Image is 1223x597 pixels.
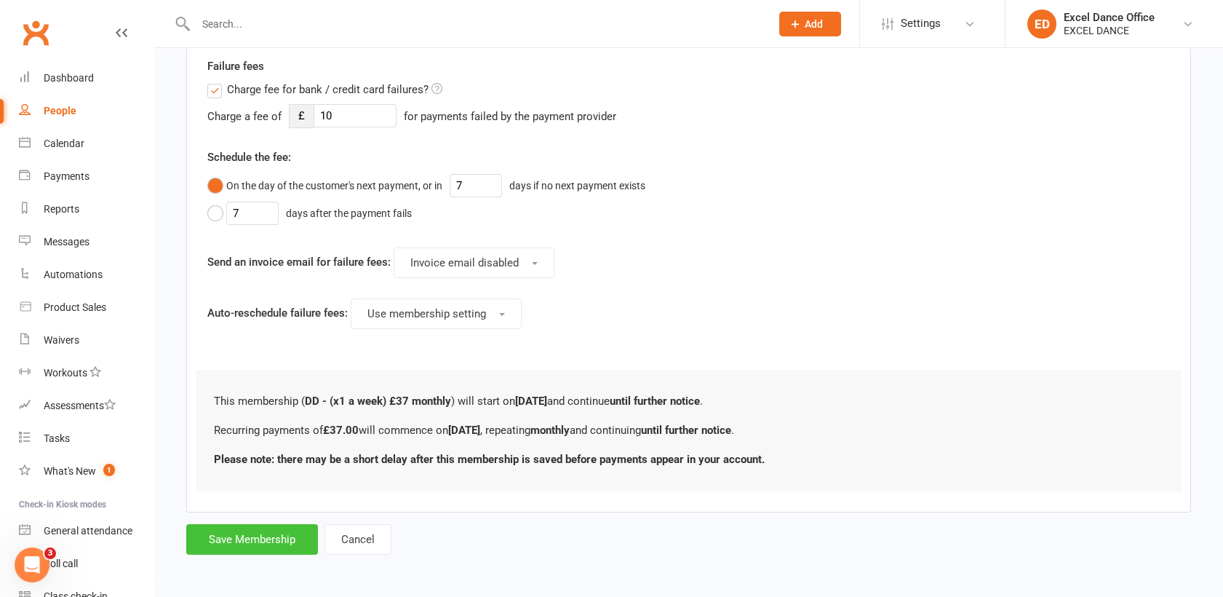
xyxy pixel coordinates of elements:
div: Roll call [44,558,78,569]
div: days after the payment fails [286,205,412,221]
div: Charge a fee of [207,108,282,125]
div: Waivers [44,334,79,346]
b: until further notice [641,424,731,437]
a: Assessments [19,390,154,422]
a: Dashboard [19,62,154,95]
span: Use membership setting [367,307,486,320]
button: Use membership setting [351,298,522,329]
button: Add [779,12,841,36]
a: People [19,95,154,127]
button: On the day of the customer's next payment, or indays if no next payment exists [207,172,653,199]
a: Calendar [19,127,154,160]
input: Search... [191,14,760,34]
div: On the day of the customer's next payment, or in [226,178,442,194]
div: Product Sales [44,301,106,313]
div: ED [1027,9,1056,39]
p: This membership ( ) will start on and continue . [214,392,1163,410]
b: DD - (x1 a week) £37 monthly [305,395,451,408]
div: Tasks [44,432,70,444]
a: Product Sales [19,291,154,324]
div: Messages [44,236,89,248]
div: Payments [44,170,89,182]
div: Calendar [44,138,84,149]
span: Add [805,18,823,30]
label: Auto-reschedule failure fees: [207,304,348,322]
a: Roll call [19,547,154,580]
b: [DATE] [515,395,547,408]
div: Automations [44,269,103,280]
b: Please note: there may be a short delay after this membership is saved before payments appear in ... [214,453,765,466]
b: £37.00 [323,424,359,437]
div: Workouts [44,367,87,379]
div: Assessments [44,400,116,411]
div: Reports [44,203,79,215]
div: EXCEL DANCE [1064,24,1155,37]
label: Send an invoice email for failure fees: [207,253,391,271]
span: Charge fee for bank / credit card failures? [227,81,429,96]
a: What's New1 [19,455,154,488]
a: Messages [19,226,154,258]
button: Invoice email disabled [394,248,554,278]
b: [DATE] [448,424,480,437]
label: Failure fees [196,58,1181,75]
div: People [44,105,76,116]
button: Save Membership [186,524,318,555]
span: £ [289,104,314,128]
b: until further notice [610,395,700,408]
iframe: Intercom live chat [15,547,49,582]
a: Workouts [19,357,154,390]
a: Reports [19,193,154,226]
a: General attendance kiosk mode [19,515,154,547]
div: What's New [44,465,96,477]
p: Recurring payments of will commence on , repeating and continuing . [214,422,1163,439]
span: Invoice email disabled [410,256,519,269]
span: Settings [901,7,941,40]
div: days if no next payment exists [509,178,645,194]
div: Dashboard [44,72,94,84]
a: Tasks [19,422,154,455]
a: Automations [19,258,154,291]
a: Payments [19,160,154,193]
span: 1 [103,464,115,476]
b: monthly [530,424,570,437]
label: Schedule the fee: [207,149,291,166]
a: Waivers [19,324,154,357]
button: days after the payment fails [207,199,419,227]
div: Excel Dance Office [1064,11,1155,24]
div: for payments failed by the payment provider [404,108,616,125]
div: General attendance [44,525,132,537]
a: Clubworx [17,15,54,51]
button: Cancel [324,524,391,555]
span: 3 [44,547,56,559]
